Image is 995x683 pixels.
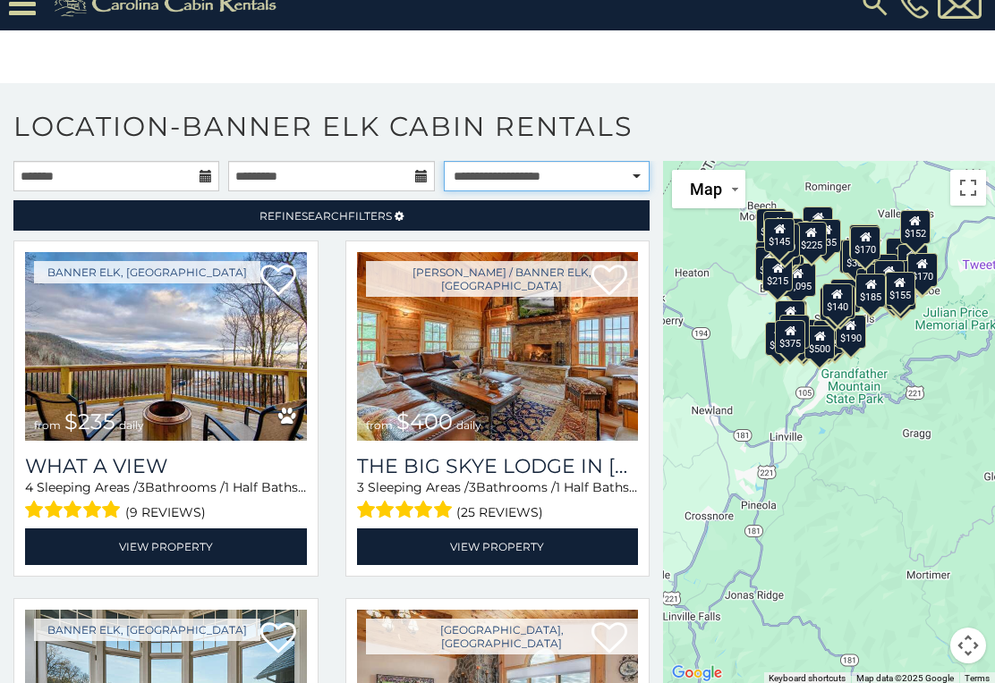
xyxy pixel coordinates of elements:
div: $225 [795,222,826,256]
button: Change map style [672,170,745,208]
div: $460 [756,208,787,242]
button: Map camera controls [950,628,986,663]
a: RefineSearchFilters [13,200,650,231]
div: $145 [764,218,795,252]
div: $235 [811,219,841,253]
a: View Property [357,528,639,565]
div: $190 [835,315,865,349]
div: Sleeping Areas / Bathrooms / Sleeps: [25,478,307,524]
div: $190 [775,300,805,334]
div: $615 [849,224,880,258]
a: Add to favorites [260,620,296,658]
img: The Big Skye Lodge in Valle Crucis [357,252,639,441]
div: $240 [856,274,887,308]
span: daily [119,418,144,432]
a: The Big Skye Lodge in Valle Crucis from $400 daily [357,252,639,441]
span: Refine Filters [259,209,392,223]
span: from [34,418,61,432]
div: $170 [906,253,937,287]
div: $185 [855,274,886,308]
span: daily [456,418,481,432]
div: $235 [803,207,833,240]
div: $240 [769,223,799,257]
a: [PERSON_NAME] / Banner Elk, [GEOGRAPHIC_DATA] [366,261,639,297]
a: Banner Elk, [GEOGRAPHIC_DATA] [34,261,260,283]
img: What A View [25,252,307,441]
span: from [366,418,393,432]
span: $235 [64,409,115,434]
div: $140 [820,287,850,321]
span: 3 [138,479,145,495]
button: Toggle fullscreen view [950,170,986,206]
span: 1 Half Baths / [225,479,306,495]
div: $180 [873,260,904,294]
h3: The Big Skye Lodge in Valle Crucis [357,454,639,478]
span: Map [690,180,722,198]
div: $275 [839,240,870,274]
div: $195 [885,276,915,310]
a: Add to favorites [260,263,296,300]
span: (25 reviews) [456,501,543,524]
a: Terms [965,673,990,683]
div: $500 [804,325,835,359]
div: $485 [897,244,928,278]
span: 4 [25,479,33,495]
div: $1,095 [778,263,816,297]
span: 1 Half Baths / [556,479,637,495]
div: $302 [842,240,872,274]
span: Map data ©2025 Google [856,673,954,683]
span: Search [302,209,348,223]
div: $152 [900,210,931,244]
div: $375 [775,320,805,354]
a: Banner Elk, [GEOGRAPHIC_DATA] [34,619,260,641]
span: $400 [396,409,453,434]
a: What A View from $235 daily [25,252,307,441]
a: [GEOGRAPHIC_DATA], [GEOGRAPHIC_DATA] [366,619,639,654]
div: $570 [762,211,793,245]
div: $195 [779,315,810,349]
span: 3 [357,479,364,495]
a: What A View [25,454,307,478]
div: $140 [821,283,852,317]
span: 3 [469,479,476,495]
div: $170 [850,226,880,260]
span: (9 reviews) [125,501,206,524]
a: The Big Skye Lodge in [PERSON_NAME][GEOGRAPHIC_DATA] [357,454,639,478]
div: Sleeping Areas / Bathrooms / Sleeps: [357,478,639,524]
a: View Property [25,528,307,565]
div: $375 [765,322,795,356]
div: $180 [755,247,786,281]
div: $250 [825,285,855,319]
div: $305 [830,279,861,313]
div: $215 [762,257,793,291]
div: $400 [868,254,898,288]
div: $155 [885,272,915,306]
